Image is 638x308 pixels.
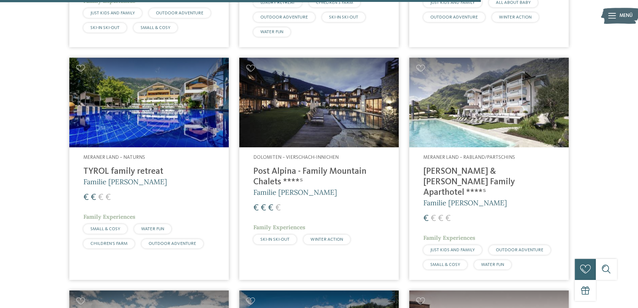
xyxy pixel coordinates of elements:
span: WATER FUN [260,30,283,34]
img: Post Alpina - Family Mountain Chalets ****ˢ [239,58,399,147]
img: Familien Wellness Residence Tyrol **** [69,58,229,147]
a: Familienhotels gesucht? Hier findet ihr die besten! Meraner Land – Rabland/Partschins [PERSON_NAM... [409,58,569,280]
span: JUST KIDS AND FAMILY [90,11,135,15]
span: Familie [PERSON_NAME] [83,177,167,186]
span: Dolomiten – Vierschach-Innichen [253,155,339,160]
span: SMALL & COSY [90,227,120,231]
span: € [261,203,266,213]
span: ALL ABOUT BABY [496,0,531,5]
span: SKI-IN SKI-OUT [90,26,119,30]
span: Meraner Land – Naturns [83,155,145,160]
span: SKI-IN SKI-OUT [329,15,358,19]
span: OUTDOOR ADVENTURE [260,15,308,19]
h4: Post Alpina - Family Mountain Chalets ****ˢ [253,166,385,187]
span: € [91,193,96,202]
span: Family Experiences [253,224,305,231]
span: WATER FUN [141,227,164,231]
span: SMALL & COSY [430,262,460,267]
span: Meraner Land – Rabland/Partschins [423,155,515,160]
span: € [105,193,111,202]
span: € [431,214,436,223]
span: OUTDOOR ADVENTURE [149,241,196,246]
span: JUST KIDS AND FAMILY [430,0,475,5]
span: Family Experiences [83,213,135,220]
h4: [PERSON_NAME] & [PERSON_NAME] Family Aparthotel ****ˢ [423,166,555,198]
span: SKI-IN SKI-OUT [260,237,289,242]
span: OUTDOOR ADVENTURE [496,248,543,252]
span: CHILDREN’S FARM [90,241,127,246]
span: € [83,193,89,202]
span: WATER FUN [481,262,504,267]
a: Familienhotels gesucht? Hier findet ihr die besten! Meraner Land – Naturns TYROL family retreat F... [69,58,229,280]
span: LUXURY RETREAT [260,0,295,5]
img: Familienhotels gesucht? Hier findet ihr die besten! [409,58,569,147]
a: Familienhotels gesucht? Hier findet ihr die besten! Dolomiten – Vierschach-Innichen Post Alpina -... [239,58,399,280]
span: OUTDOOR ADVENTURE [430,15,478,19]
span: € [268,203,273,213]
h4: TYROL family retreat [83,166,215,177]
span: € [438,214,443,223]
span: € [275,203,281,213]
span: WINTER ACTION [499,15,532,19]
span: € [423,214,429,223]
span: Familie [PERSON_NAME] [253,188,337,197]
span: € [253,203,259,213]
span: WINTER ACTION [311,237,343,242]
span: OUTDOOR ADVENTURE [156,11,204,15]
span: CHILDREN’S FARM [316,0,353,5]
span: € [98,193,104,202]
span: Family Experiences [423,234,475,241]
span: Familie [PERSON_NAME] [423,198,507,207]
span: JUST KIDS AND FAMILY [430,248,475,252]
span: SMALL & COSY [141,26,170,30]
span: € [445,214,451,223]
